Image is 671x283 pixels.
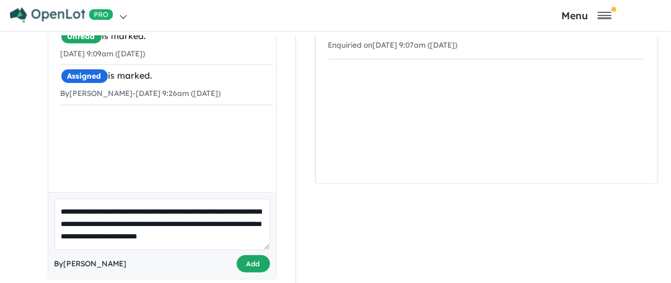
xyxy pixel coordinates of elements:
a: Stockland Cloverton - [GEOGRAPHIC_DATA]Enquiried on[DATE] 9:07am ([DATE]) [328,17,645,60]
small: Enquiried on [DATE] 9:07am ([DATE]) [328,40,458,50]
img: Openlot PRO Logo White [10,7,113,23]
small: [DATE] 9:09am ([DATE]) [61,49,146,58]
span: Assigned [61,69,108,84]
div: is marked. [61,69,273,84]
button: Add [237,255,270,273]
button: Toggle navigation [505,9,668,21]
small: By [PERSON_NAME] - [DATE] 9:26am ([DATE]) [61,89,221,98]
span: Unread [61,29,102,44]
span: By [PERSON_NAME] [55,258,127,270]
div: is marked. [61,29,273,44]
